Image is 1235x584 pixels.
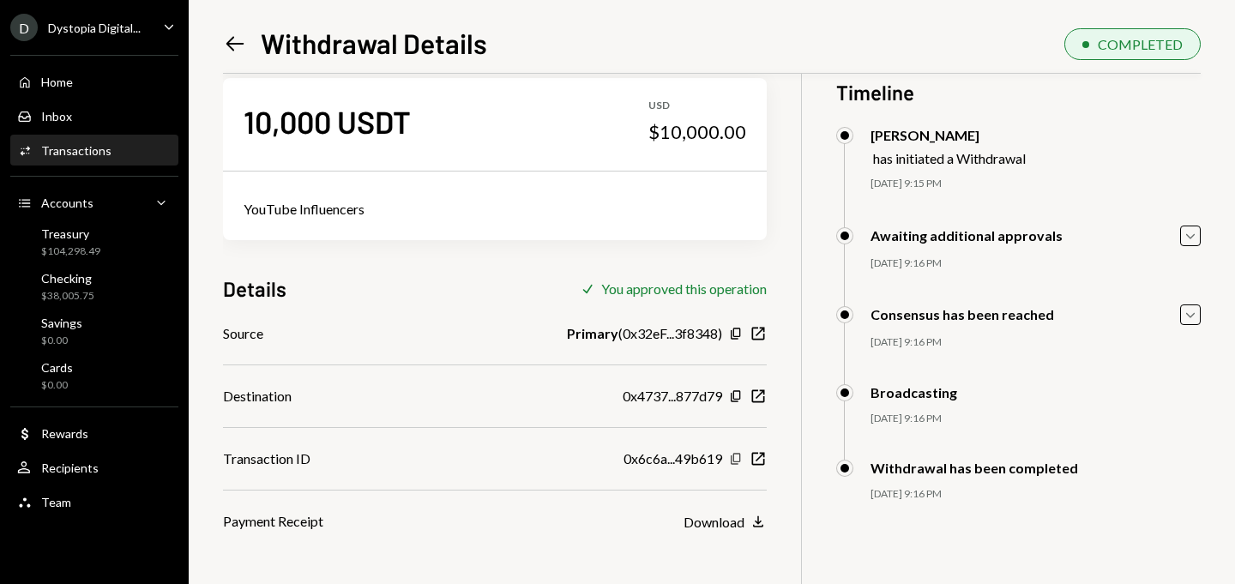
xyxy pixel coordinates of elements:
[684,513,767,532] button: Download
[41,75,73,89] div: Home
[41,461,99,475] div: Recipients
[601,280,767,297] div: You approved this operation
[41,316,82,330] div: Savings
[871,384,957,400] div: Broadcasting
[10,135,178,166] a: Transactions
[223,323,263,344] div: Source
[223,386,292,406] div: Destination
[41,426,88,441] div: Rewards
[871,256,1201,271] div: [DATE] 9:16 PM
[10,221,178,262] a: Treasury$104,298.49
[41,378,73,393] div: $0.00
[41,289,94,304] div: $38,005.75
[623,386,722,406] div: 0x4737...877d79
[41,360,73,375] div: Cards
[10,266,178,307] a: Checking$38,005.75
[223,449,310,469] div: Transaction ID
[567,323,618,344] b: Primary
[10,66,178,97] a: Home
[567,323,722,344] div: ( 0x32eF...3f8348 )
[41,495,71,509] div: Team
[871,127,1026,143] div: [PERSON_NAME]
[871,177,1201,191] div: [DATE] 9:15 PM
[10,187,178,218] a: Accounts
[871,335,1201,350] div: [DATE] 9:16 PM
[871,306,1054,322] div: Consensus has been reached
[624,449,722,469] div: 0x6c6a...49b619
[648,99,746,113] div: USD
[41,196,93,210] div: Accounts
[244,102,411,141] div: 10,000 USDT
[41,226,100,241] div: Treasury
[41,271,94,286] div: Checking
[873,150,1026,166] div: has initiated a Withdrawal
[244,199,746,220] div: YouTube Influencers
[684,514,744,530] div: Download
[10,452,178,483] a: Recipients
[48,21,141,35] div: Dystopia Digital...
[648,120,746,144] div: $10,000.00
[41,109,72,123] div: Inbox
[223,274,286,303] h3: Details
[1098,36,1183,52] div: COMPLETED
[10,486,178,517] a: Team
[871,412,1201,426] div: [DATE] 9:16 PM
[836,78,1201,106] h3: Timeline
[10,100,178,131] a: Inbox
[871,460,1078,476] div: Withdrawal has been completed
[10,418,178,449] a: Rewards
[871,227,1063,244] div: Awaiting additional approvals
[41,244,100,259] div: $104,298.49
[41,143,111,158] div: Transactions
[10,310,178,352] a: Savings$0.00
[261,26,487,60] h1: Withdrawal Details
[41,334,82,348] div: $0.00
[871,487,1201,502] div: [DATE] 9:16 PM
[223,511,323,532] div: Payment Receipt
[10,14,38,41] div: D
[10,355,178,396] a: Cards$0.00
